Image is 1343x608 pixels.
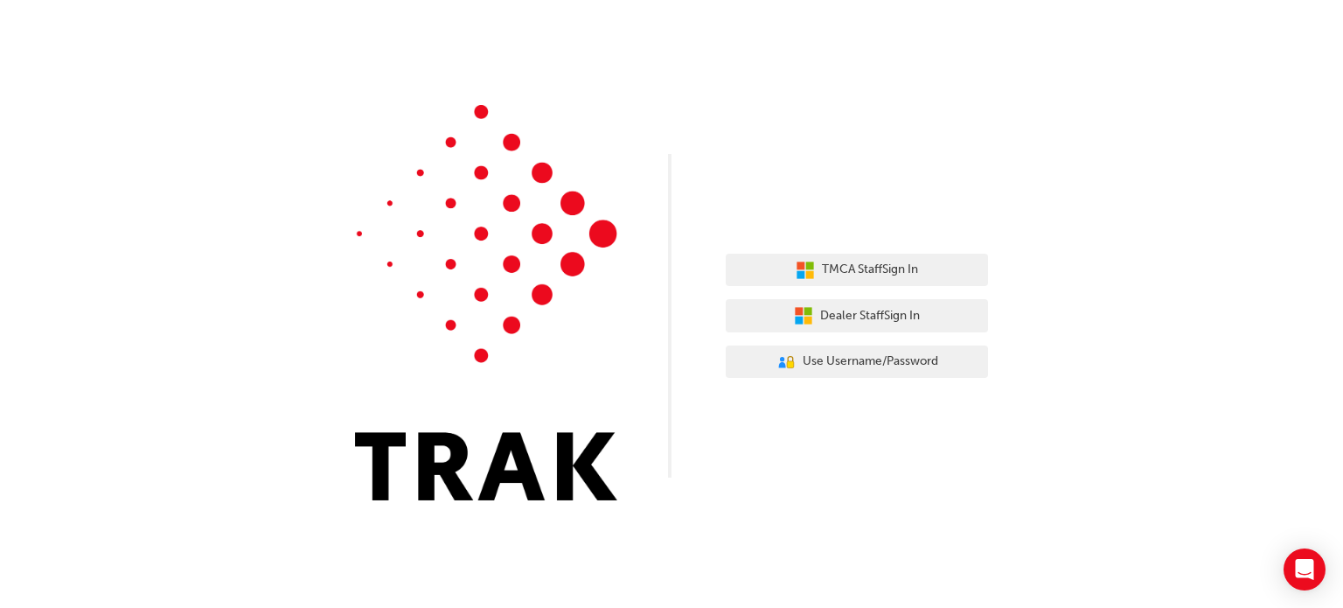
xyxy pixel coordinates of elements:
img: Trak [355,105,617,500]
button: Dealer StaffSign In [726,299,988,332]
button: TMCA StaffSign In [726,254,988,287]
button: Use Username/Password [726,346,988,379]
span: TMCA Staff Sign In [822,260,918,280]
span: Dealer Staff Sign In [820,306,920,326]
div: Open Intercom Messenger [1284,549,1326,591]
span: Use Username/Password [803,352,938,372]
